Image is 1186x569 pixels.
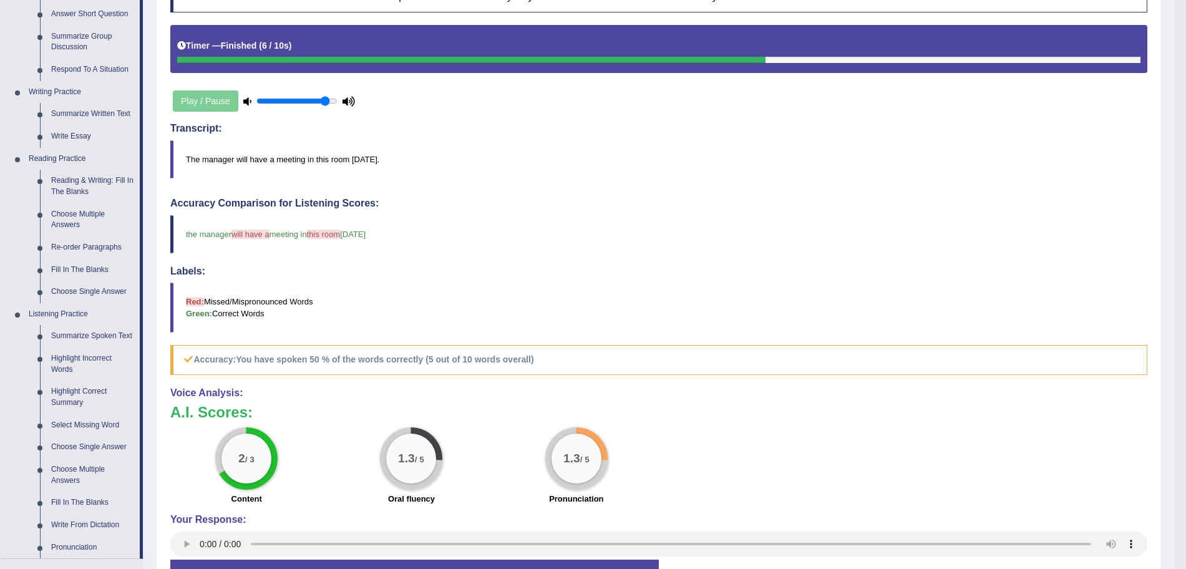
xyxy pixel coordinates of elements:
[170,404,253,421] b: A.I. Scores:
[46,514,140,537] a: Write From Dictation
[270,230,307,239] span: meeting in
[289,41,292,51] b: )
[170,283,1147,333] blockquote: Missed/Mispronounced Words Correct Words
[340,230,366,239] span: [DATE]
[170,198,1147,209] h4: Accuracy Comparison for Listening Scores:
[231,493,262,505] label: Content
[238,452,245,465] big: 2
[46,59,140,81] a: Respond To A Situation
[231,230,270,239] span: will have a
[46,459,140,492] a: Choose Multiple Answers
[262,41,289,51] b: 6 / 10s
[177,41,291,51] h5: Timer —
[186,309,212,318] b: Green:
[46,492,140,514] a: Fill In The Blanks
[46,170,140,203] a: Reading & Writing: Fill In The Blanks
[563,452,580,465] big: 1.3
[170,140,1147,178] blockquote: The manager will have a meeting in this room [DATE].
[46,537,140,559] a: Pronunciation
[46,125,140,148] a: Write Essay
[221,41,257,51] b: Finished
[170,387,1147,399] h4: Voice Analysis:
[46,325,140,348] a: Summarize Spoken Text
[549,493,603,505] label: Pronunciation
[186,297,204,306] b: Red:
[46,26,140,59] a: Summarize Group Discussion
[170,514,1147,525] h4: Your Response:
[245,455,255,464] small: / 3
[170,345,1147,374] h5: Accuracy:
[23,303,140,326] a: Listening Practice
[186,230,231,239] span: the manager
[415,455,424,464] small: / 5
[170,266,1147,277] h4: Labels:
[46,259,140,281] a: Fill In The Blanks
[46,203,140,236] a: Choose Multiple Answers
[236,354,533,364] b: You have spoken 50 % of the words correctly (5 out of 10 words overall)
[46,3,140,26] a: Answer Short Question
[46,103,140,125] a: Summarize Written Text
[46,348,140,381] a: Highlight Incorrect Words
[388,493,435,505] label: Oral fluency
[46,236,140,259] a: Re-order Paragraphs
[46,436,140,459] a: Choose Single Answer
[399,452,416,465] big: 1.3
[46,381,140,414] a: Highlight Correct Summary
[580,455,590,464] small: / 5
[170,123,1147,134] h4: Transcript:
[23,148,140,170] a: Reading Practice
[46,281,140,303] a: Choose Single Answer
[259,41,262,51] b: (
[23,81,140,104] a: Writing Practice
[46,414,140,437] a: Select Missing Word
[307,230,340,239] span: this room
